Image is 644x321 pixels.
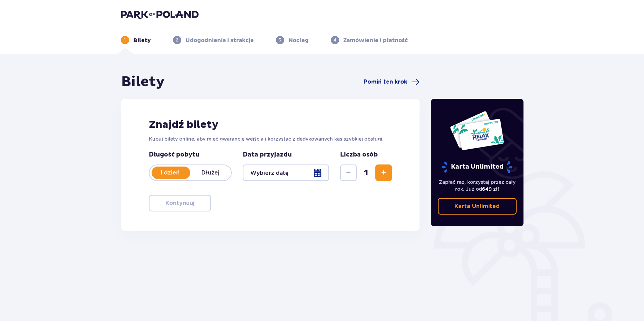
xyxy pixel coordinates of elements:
[364,78,407,86] span: Pomiń ten krok
[190,169,231,177] p: Dłużej
[243,151,292,159] p: Data przyjazdu
[358,168,374,178] span: 1
[331,36,408,44] div: 4Zamówienie i płatność
[340,151,378,159] p: Liczba osób
[343,37,408,44] p: Zamówienie i płatność
[279,37,281,43] p: 3
[121,36,151,44] div: 1Bilety
[165,199,194,207] p: Kontynuuj
[149,151,232,159] p: Długość pobytu
[185,37,254,44] p: Udogodnienia i atrakcje
[450,111,504,151] img: Dwie karty całoroczne do Suntago z napisem 'UNLIMITED RELAX', na białym tle z tropikalnymi liśćmi...
[176,37,178,43] p: 2
[288,37,309,44] p: Nocleg
[150,169,190,177] p: 1 dzień
[454,202,500,210] p: Karta Unlimited
[441,161,513,173] p: Karta Unlimited
[375,164,392,181] button: Zwiększ
[438,198,517,215] a: Karta Unlimited
[340,164,357,181] button: Zmniejsz
[121,10,199,19] img: Park of Poland logo
[438,179,517,192] p: Zapłać raz, korzystaj przez cały rok. Już od !
[149,195,211,211] button: Kontynuuj
[276,36,309,44] div: 3Nocleg
[364,78,420,86] a: Pomiń ten krok
[121,73,165,91] h1: Bilety
[334,37,336,43] p: 4
[133,37,151,44] p: Bilety
[173,36,254,44] div: 2Udogodnienia i atrakcje
[124,37,126,43] p: 1
[149,135,392,142] p: Kupuj bilety online, aby mieć gwarancję wejścia i korzystać z dedykowanych kas szybkiej obsługi.
[482,186,498,192] span: 649 zł
[149,118,392,131] h2: Znajdź bilety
